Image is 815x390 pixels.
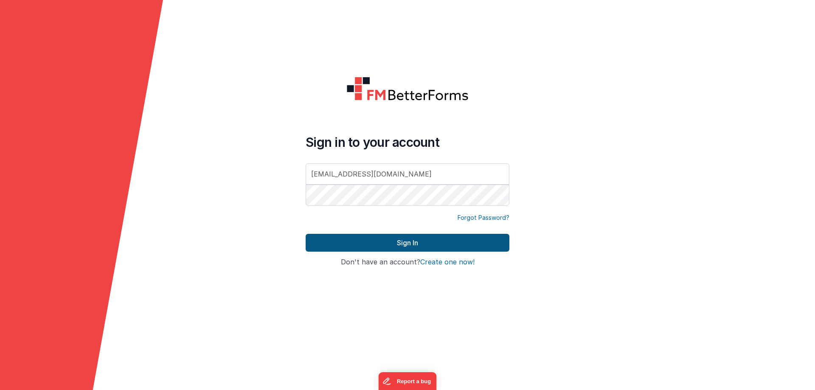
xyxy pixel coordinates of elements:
iframe: Marker.io feedback button [379,372,437,390]
h4: Don't have an account? [306,258,509,266]
button: Sign In [306,234,509,252]
h4: Sign in to your account [306,135,509,150]
input: Email Address [306,163,509,185]
button: Create one now! [420,258,475,266]
a: Forgot Password? [458,213,509,222]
